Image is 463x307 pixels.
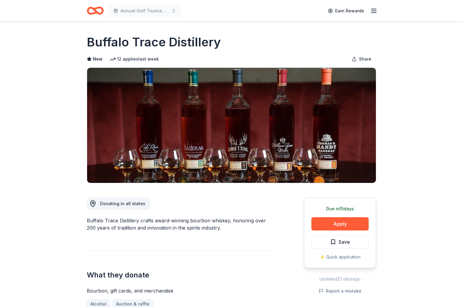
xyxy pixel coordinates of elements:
button: Save [311,235,369,249]
span: Share [359,55,371,63]
div: ⚡️ Quick application [311,253,369,261]
a: Home [87,4,104,18]
div: Due in 15 days [311,205,369,212]
div: Updated 23 days ago [304,275,376,283]
button: Annual Golf Tournament Fundraiser [109,5,181,17]
span: New [93,55,102,63]
button: Apply [311,217,369,230]
button: Report a mistake [319,287,361,295]
span: Save [339,238,350,246]
h1: Buffalo Trace Distillery [87,34,221,51]
div: 12 applies last week [110,55,159,63]
img: Image for Buffalo Trace Distillery [87,68,376,183]
a: Earn Rewards [324,5,368,16]
h2: What they donate [87,270,275,280]
button: Share [347,53,376,65]
div: Bourbon, gift cards, and merchandise [87,287,275,294]
span: Annual Golf Tournament Fundraiser [121,7,169,14]
span: Donating in all states [100,201,145,206]
div: Buffalo Trace Distillery crafts award-winning bourbon whiskey, honoring over 200 years of traditi... [87,217,275,231]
